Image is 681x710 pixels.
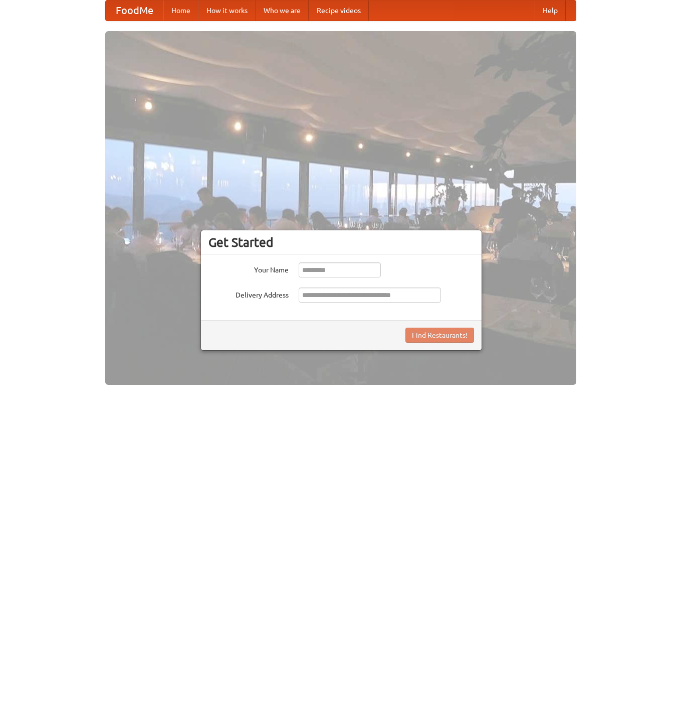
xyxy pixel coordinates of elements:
[256,1,309,21] a: Who we are
[198,1,256,21] a: How it works
[106,1,163,21] a: FoodMe
[405,328,474,343] button: Find Restaurants!
[208,262,289,275] label: Your Name
[163,1,198,21] a: Home
[535,1,566,21] a: Help
[309,1,369,21] a: Recipe videos
[208,235,474,250] h3: Get Started
[208,288,289,300] label: Delivery Address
